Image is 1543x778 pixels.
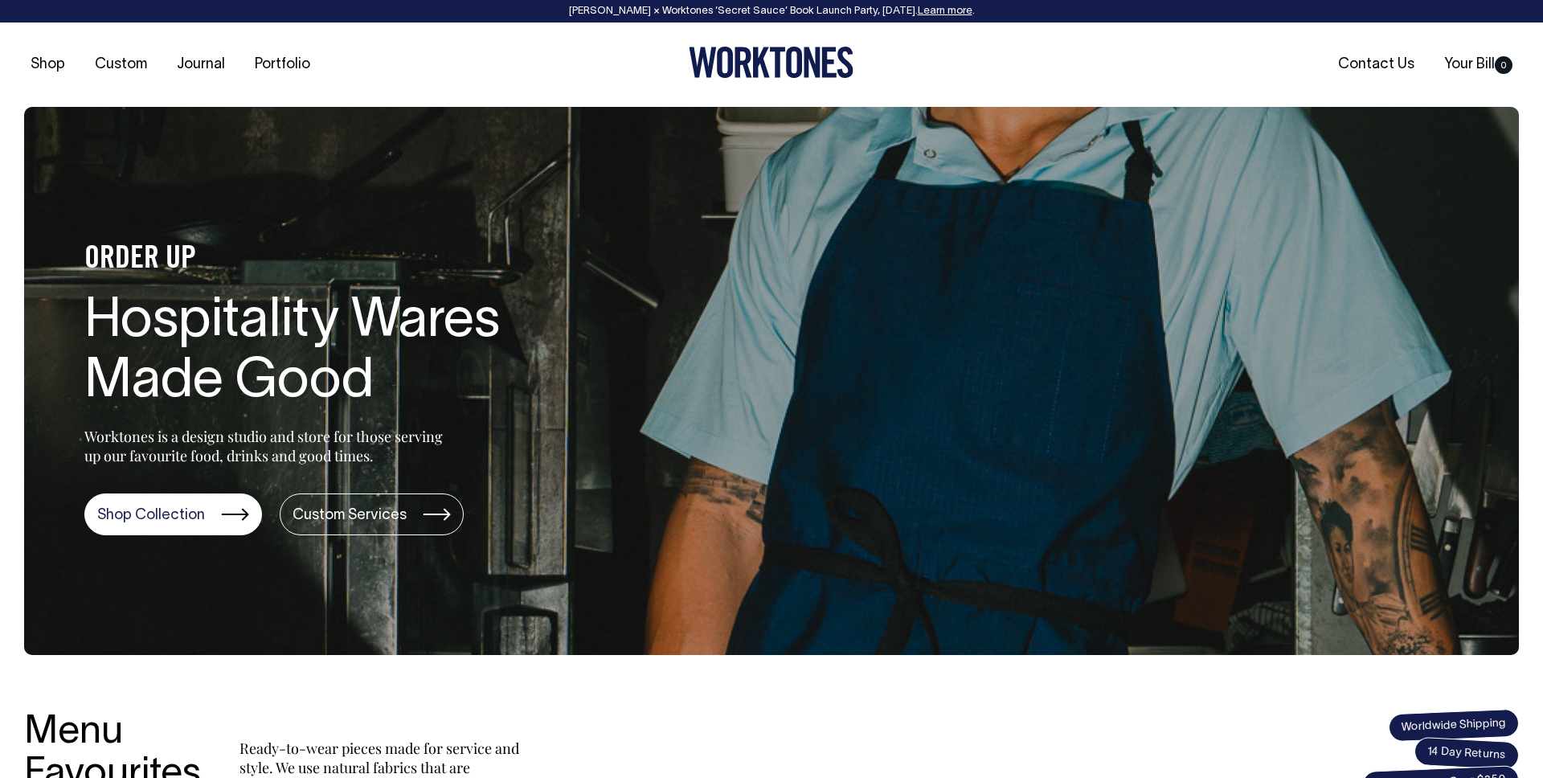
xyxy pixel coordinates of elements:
a: Custom Services [280,493,464,535]
h4: ORDER UP [84,243,599,276]
a: Contact Us [1332,51,1421,78]
a: Custom [88,51,153,78]
p: Worktones is a design studio and store for those serving up our favourite food, drinks and good t... [84,427,450,465]
a: Shop [24,51,72,78]
span: 14 Day Returns [1414,737,1520,771]
span: 0 [1495,56,1512,74]
span: Worldwide Shipping [1388,709,1519,743]
a: Portfolio [248,51,317,78]
a: Journal [170,51,231,78]
div: [PERSON_NAME] × Worktones ‘Secret Sauce’ Book Launch Party, [DATE]. . [16,6,1527,17]
a: Learn more [918,6,972,16]
a: Your Bill0 [1438,51,1519,78]
h1: Hospitality Wares Made Good [84,293,599,413]
a: Shop Collection [84,493,262,535]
